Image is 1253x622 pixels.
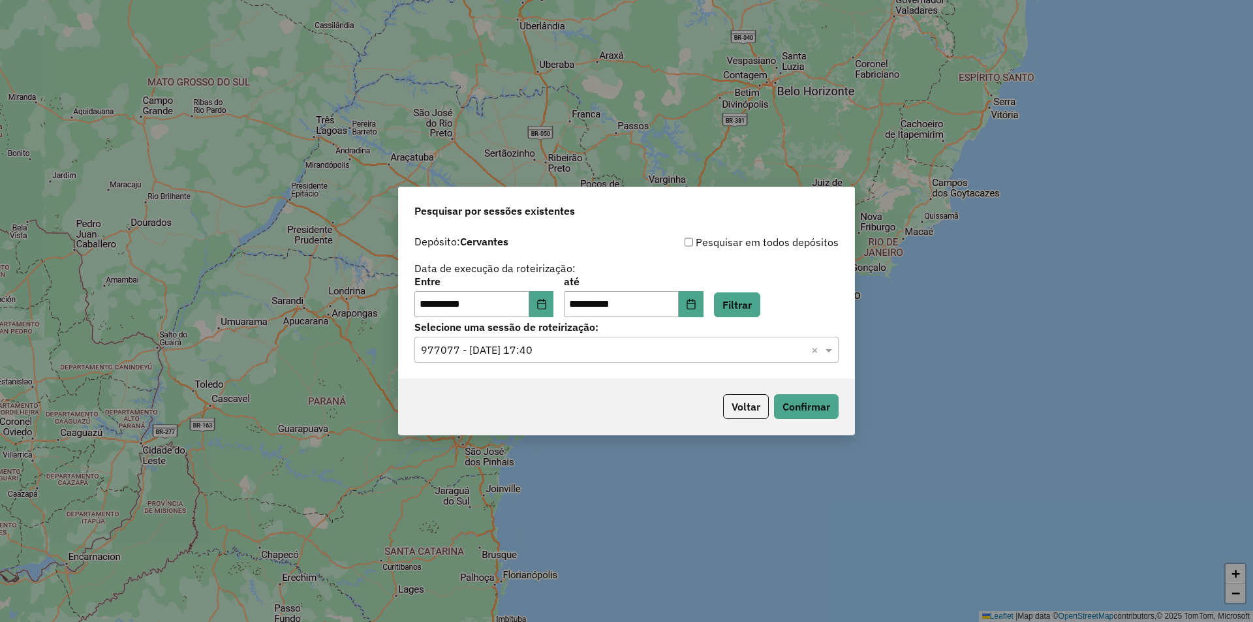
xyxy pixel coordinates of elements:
button: Confirmar [774,394,839,419]
button: Choose Date [529,291,554,317]
span: Clear all [811,342,822,358]
label: Depósito: [414,234,508,249]
button: Filtrar [714,292,760,317]
label: Selecione uma sessão de roteirização: [414,319,839,335]
button: Choose Date [679,291,704,317]
label: Data de execução da roteirização: [414,260,576,276]
div: Pesquisar em todos depósitos [626,234,839,250]
button: Voltar [723,394,769,419]
label: até [564,273,703,289]
strong: Cervantes [460,235,508,248]
label: Entre [414,273,553,289]
span: Pesquisar por sessões existentes [414,203,575,219]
